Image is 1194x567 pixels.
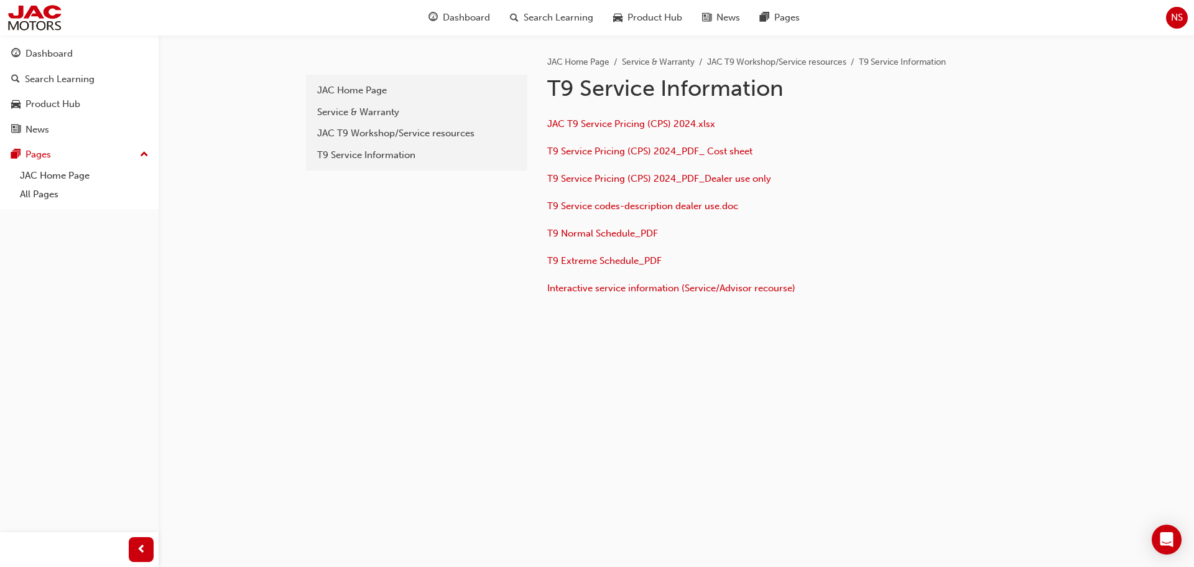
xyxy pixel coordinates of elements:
[311,101,522,123] a: Service & Warranty
[547,228,658,239] a: T9 Normal Schedule_PDF
[5,143,154,166] button: Pages
[692,5,750,30] a: news-iconNews
[443,11,490,25] span: Dashboard
[510,10,519,26] span: search-icon
[5,68,154,91] a: Search Learning
[622,57,695,67] a: Service & Warranty
[11,99,21,110] span: car-icon
[1166,7,1188,29] button: NS
[547,75,955,102] h1: T9 Service Information
[25,97,80,111] div: Product Hub
[25,148,51,162] div: Pages
[750,5,810,30] a: pages-iconPages
[500,5,603,30] a: search-iconSearch Learning
[547,146,752,157] a: T9 Service Pricing (CPS) 2024_PDF_ Cost sheet
[25,123,49,137] div: News
[547,118,715,129] a: JAC T9 Service Pricing (CPS) 2024.xlsx
[774,11,800,25] span: Pages
[5,118,154,141] a: News
[15,166,154,185] a: JAC Home Page
[317,126,516,141] div: JAC T9 Workshop/Service resources
[716,11,740,25] span: News
[25,72,95,87] div: Search Learning
[11,49,21,60] span: guage-icon
[1152,525,1182,555] div: Open Intercom Messenger
[11,149,21,161] span: pages-icon
[603,5,692,30] a: car-iconProduct Hub
[613,10,622,26] span: car-icon
[428,10,438,26] span: guage-icon
[707,57,846,67] a: JAC T9 Workshop/Service resources
[760,10,769,26] span: pages-icon
[1171,11,1183,25] span: NS
[140,147,149,163] span: up-icon
[137,542,146,558] span: prev-icon
[627,11,682,25] span: Product Hub
[419,5,500,30] a: guage-iconDashboard
[311,80,522,101] a: JAC Home Page
[11,74,20,85] span: search-icon
[15,185,154,204] a: All Pages
[547,283,795,294] a: Interactive service information (Service/Advisor recourse)
[547,173,771,184] a: T9 Service Pricing (CPS) 2024_PDF_Dealer use only
[547,200,738,212] a: T9 Service codes-description dealer use.doc
[6,4,63,32] img: jac-portal
[547,57,609,67] a: JAC Home Page
[859,55,946,70] li: T9 Service Information
[5,40,154,143] button: DashboardSearch LearningProduct HubNews
[317,83,516,98] div: JAC Home Page
[702,10,711,26] span: news-icon
[311,123,522,144] a: JAC T9 Workshop/Service resources
[524,11,593,25] span: Search Learning
[317,105,516,119] div: Service & Warranty
[11,124,21,136] span: news-icon
[5,42,154,65] a: Dashboard
[25,47,73,61] div: Dashboard
[317,148,516,162] div: T9 Service Information
[547,255,662,266] a: T9 Extreme Schedule_PDF
[5,93,154,116] a: Product Hub
[311,144,522,166] a: T9 Service Information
